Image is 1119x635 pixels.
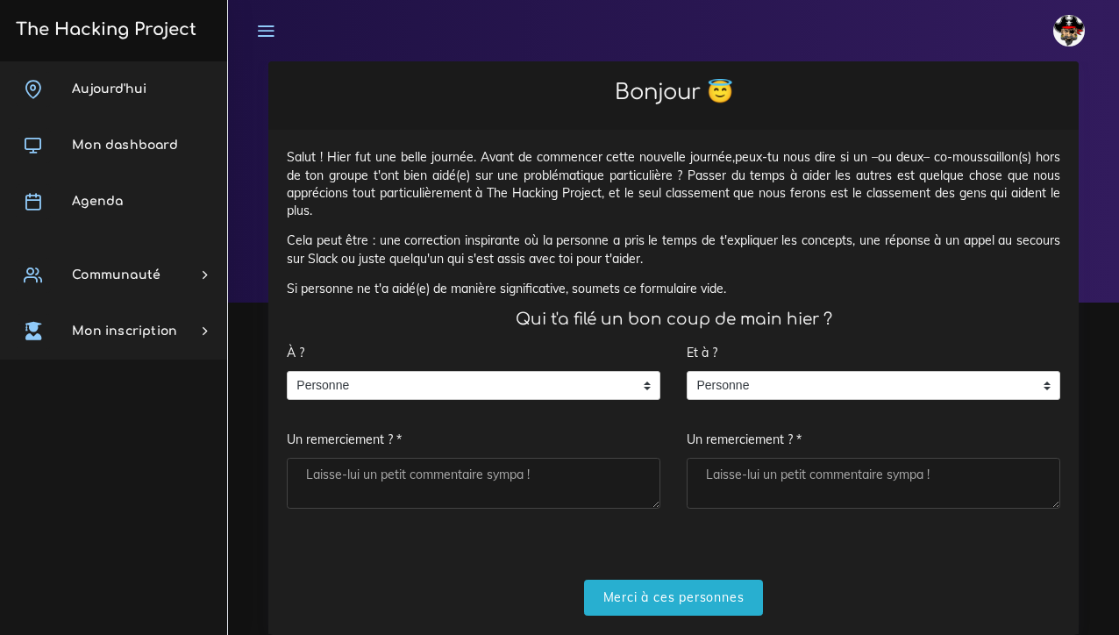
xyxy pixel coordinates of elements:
p: Si personne ne t'a aidé(e) de manière significative, soumets ce formulaire vide. [287,280,1060,297]
span: Mon dashboard [72,139,178,152]
span: Aujourd'hui [72,82,146,96]
h3: The Hacking Project [11,20,196,39]
span: Personne [688,372,1033,400]
p: Salut ! Hier fut une belle journée. Avant de commencer cette nouvelle journée,peux-tu nous dire s... [287,148,1060,219]
input: Merci à ces personnes [584,580,764,616]
label: Un remerciement ? * [287,422,402,458]
span: Mon inscription [72,325,177,338]
label: Un remerciement ? * [687,422,802,458]
span: Agenda [72,195,123,208]
img: avatar [1053,15,1085,46]
h2: Bonjour 😇 [287,80,1060,105]
h4: Qui t'a filé un bon coup de main hier ? [287,310,1060,329]
span: Personne [288,372,633,400]
label: Et à ? [687,335,717,371]
label: À ? [287,335,304,371]
span: Communauté [72,268,160,282]
p: Cela peut être : une correction inspirante où la personne a pris le temps de t'expliquer les conc... [287,232,1060,268]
